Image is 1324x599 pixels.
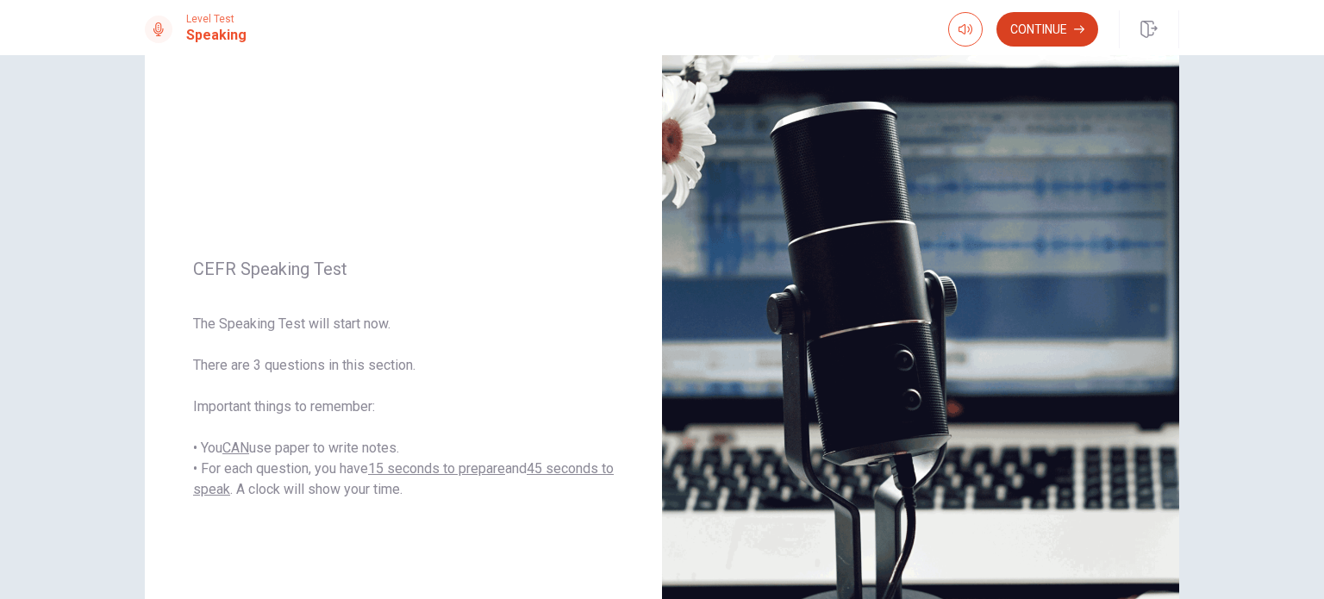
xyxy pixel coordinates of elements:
u: 15 seconds to prepare [368,460,505,477]
h1: Speaking [186,25,247,46]
span: Level Test [186,13,247,25]
u: CAN [222,440,249,456]
span: CEFR Speaking Test [193,259,614,279]
button: Continue [996,12,1098,47]
span: The Speaking Test will start now. There are 3 questions in this section. Important things to reme... [193,314,614,500]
